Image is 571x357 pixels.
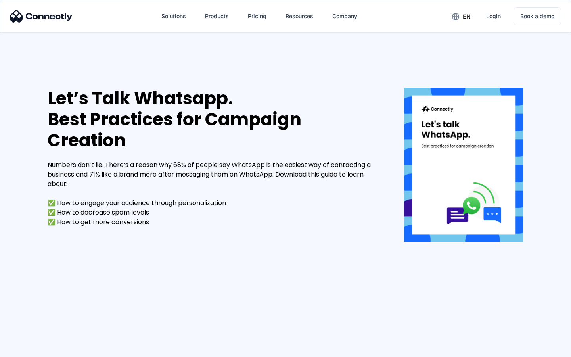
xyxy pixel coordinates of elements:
img: Connectly Logo [10,10,73,23]
aside: Language selected: English [8,343,48,354]
div: Company [332,11,357,22]
div: Solutions [161,11,186,22]
div: Let’s Talk Whatsapp. Best Practices for Campaign Creation [48,88,381,151]
div: Solutions [155,7,192,26]
ul: Language list [16,343,48,354]
a: Pricing [241,7,273,26]
div: Numbers don’t lie. There’s a reason why 68% of people say WhatsApp is the easiest way of contacti... [48,160,381,227]
div: Resources [285,11,313,22]
a: Book a demo [514,7,561,25]
div: Resources [279,7,320,26]
div: Login [486,11,501,22]
div: en [446,10,477,22]
div: Pricing [248,11,266,22]
a: Login [480,7,507,26]
div: Products [205,11,229,22]
div: en [463,11,471,22]
div: Products [199,7,235,26]
div: Company [326,7,364,26]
